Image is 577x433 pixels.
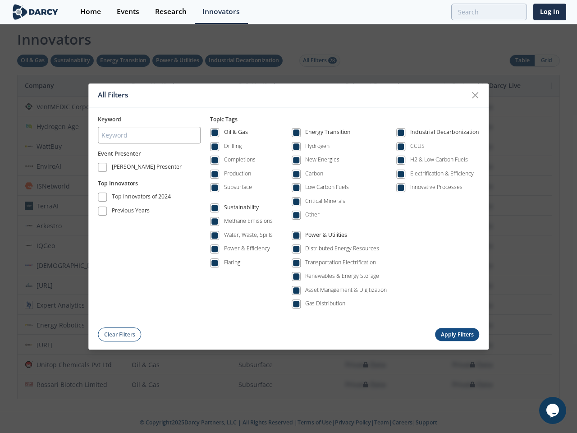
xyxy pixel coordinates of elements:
span: Event Presenter [98,150,141,157]
div: Water, Waste, Spills [224,231,273,239]
div: Carbon [305,170,323,178]
div: H2 & Low Carbon Fuels [410,156,468,164]
span: Top Innovators [98,180,138,187]
div: Flaring [224,258,240,267]
div: Power & Efficiency [224,245,270,253]
div: Asset Management & Digitization [305,286,387,294]
div: Energy Transition [305,129,351,139]
div: Critical Minerals [305,197,345,205]
div: Innovative Processes [410,184,463,192]
iframe: chat widget [539,397,568,424]
input: Advanced Search [451,4,527,20]
div: Events [117,8,139,15]
div: Research [155,8,187,15]
span: Topic Tags [210,115,238,123]
div: New Energies [305,156,339,164]
div: Top Innovators of 2024 [112,193,171,203]
button: Apply Filters [435,328,479,341]
div: Home [80,8,101,15]
div: Distributed Energy Resources [305,245,379,253]
div: Transportation Electrification [305,258,376,267]
input: Keyword [98,127,201,143]
div: Gas Distribution [305,300,345,308]
button: Clear Filters [98,328,141,342]
img: logo-wide.svg [11,4,60,20]
div: Subsurface [224,184,252,192]
span: Keyword [98,115,121,123]
div: Previous Years [112,207,150,217]
div: Innovators [202,8,240,15]
div: Industrial Decarbonization [410,129,479,139]
div: CCUS [410,142,425,150]
div: Methane Emissions [224,217,273,226]
div: Sustainability [224,203,259,214]
div: Low Carbon Fuels [305,184,349,192]
div: Drilling [224,142,242,150]
div: Renewables & Energy Storage [305,272,379,281]
div: Production [224,170,251,178]
div: Other [305,211,320,219]
div: [PERSON_NAME] Presenter [112,163,182,174]
button: Top Innovators [98,180,138,188]
button: Event Presenter [98,150,141,158]
div: Power & Utilities [305,231,347,242]
div: Electrification & Efficiency [410,170,474,178]
div: Oil & Gas [224,129,248,139]
a: Log In [533,4,566,20]
div: All Filters [98,87,467,104]
div: Completions [224,156,256,164]
div: Hydrogen [305,142,330,150]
